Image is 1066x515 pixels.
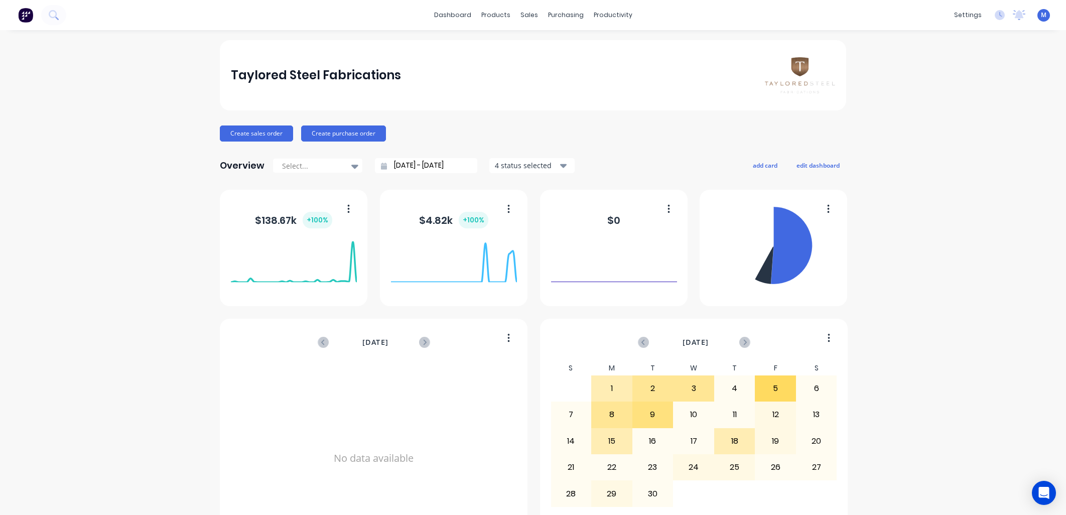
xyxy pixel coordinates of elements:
[495,160,558,171] div: 4 status selected
[796,361,837,375] div: S
[755,429,795,454] div: 19
[674,429,714,454] div: 17
[796,455,837,480] div: 27
[592,376,632,401] div: 1
[796,376,837,401] div: 6
[419,212,488,228] div: $ 4.82k
[589,8,637,23] div: productivity
[755,376,795,401] div: 5
[633,376,673,401] div: 2
[633,455,673,480] div: 23
[543,8,589,23] div: purchasing
[715,429,755,454] div: 18
[790,159,846,172] button: edit dashboard
[303,212,332,228] div: + 100 %
[592,402,632,427] div: 8
[476,8,515,23] div: products
[551,361,592,375] div: S
[607,213,620,228] div: $ 0
[551,481,591,506] div: 28
[231,65,401,85] div: Taylored Steel Fabrications
[592,429,632,454] div: 15
[362,337,388,348] span: [DATE]
[755,361,796,375] div: F
[683,337,709,348] span: [DATE]
[591,361,632,375] div: M
[715,402,755,427] div: 11
[674,402,714,427] div: 10
[746,159,784,172] button: add card
[715,455,755,480] div: 25
[674,455,714,480] div: 24
[673,361,714,375] div: W
[551,429,591,454] div: 14
[220,125,293,142] button: Create sales order
[633,429,673,454] div: 16
[459,212,488,228] div: + 100 %
[714,361,755,375] div: T
[592,481,632,506] div: 29
[255,212,332,228] div: $ 138.67k
[755,402,795,427] div: 12
[592,455,632,480] div: 22
[632,361,674,375] div: T
[796,402,837,427] div: 13
[429,8,476,23] a: dashboard
[1032,481,1056,505] div: Open Intercom Messenger
[551,455,591,480] div: 21
[1041,11,1046,20] span: M
[551,402,591,427] div: 7
[949,8,987,23] div: settings
[515,8,543,23] div: sales
[220,156,264,176] div: Overview
[301,125,386,142] button: Create purchase order
[489,158,575,173] button: 4 status selected
[674,376,714,401] div: 3
[715,376,755,401] div: 4
[18,8,33,23] img: Factory
[633,402,673,427] div: 9
[765,57,835,93] img: Taylored Steel Fabrications
[633,481,673,506] div: 30
[755,455,795,480] div: 26
[796,429,837,454] div: 20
